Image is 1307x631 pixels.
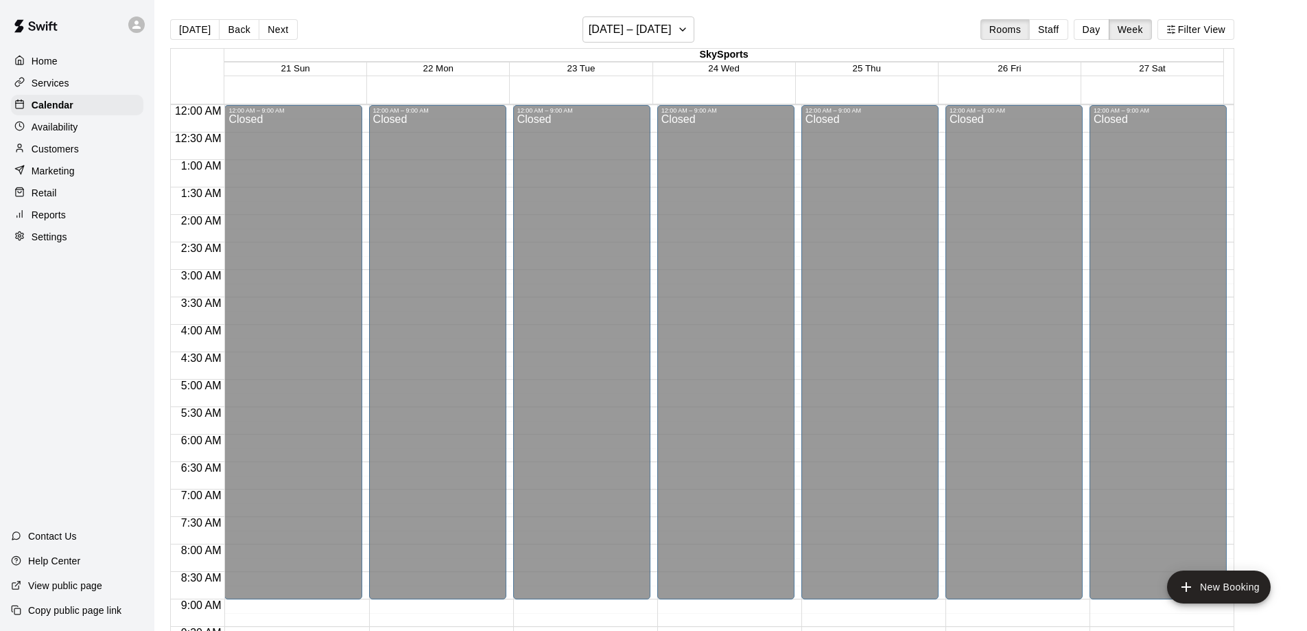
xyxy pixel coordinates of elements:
[980,19,1030,40] button: Rooms
[228,107,357,114] div: 12:00 AM – 9:00 AM
[178,435,225,446] span: 6:00 AM
[178,187,225,199] span: 1:30 AM
[28,529,77,543] p: Contact Us
[11,117,143,137] a: Availability
[32,76,69,90] p: Services
[517,107,646,114] div: 12:00 AM – 9:00 AM
[172,133,225,144] span: 12:30 AM
[1029,19,1068,40] button: Staff
[178,572,225,584] span: 8:30 AM
[853,63,881,73] button: 25 Thu
[32,98,73,112] p: Calendar
[11,73,143,93] a: Services
[1167,571,1271,604] button: add
[28,604,121,617] p: Copy public page link
[178,380,225,391] span: 5:00 AM
[567,63,596,73] button: 23 Tue
[11,95,143,115] a: Calendar
[582,16,694,43] button: [DATE] – [DATE]
[708,63,740,73] button: 24 Wed
[11,51,143,71] a: Home
[589,20,672,39] h6: [DATE] – [DATE]
[178,352,225,364] span: 4:30 AM
[1074,19,1109,40] button: Day
[32,120,78,134] p: Availability
[178,407,225,419] span: 5:30 AM
[950,114,1079,604] div: Closed
[178,517,225,529] span: 7:30 AM
[224,49,1223,62] div: SkySports
[32,54,58,68] p: Home
[32,208,66,222] p: Reports
[224,105,362,599] div: 12:00 AM – 9:00 AM: Closed
[178,160,225,172] span: 1:00 AM
[805,107,934,114] div: 12:00 AM – 9:00 AM
[998,63,1021,73] button: 26 Fri
[172,105,225,117] span: 12:00 AM
[513,105,650,599] div: 12:00 AM – 9:00 AM: Closed
[805,114,934,604] div: Closed
[373,107,502,114] div: 12:00 AM – 9:00 AM
[517,114,646,604] div: Closed
[178,242,225,254] span: 2:30 AM
[1094,107,1223,114] div: 12:00 AM – 9:00 AM
[178,325,225,336] span: 4:00 AM
[657,105,794,599] div: 12:00 AM – 9:00 AM: Closed
[801,105,939,599] div: 12:00 AM – 9:00 AM: Closed
[170,19,220,40] button: [DATE]
[1157,19,1234,40] button: Filter View
[178,297,225,309] span: 3:30 AM
[423,63,454,73] button: 22 Mon
[178,215,225,227] span: 2:00 AM
[32,142,79,156] p: Customers
[178,599,225,611] span: 9:00 AM
[945,105,1083,599] div: 12:00 AM – 9:00 AM: Closed
[28,579,102,593] p: View public page
[373,114,502,604] div: Closed
[259,19,297,40] button: Next
[28,554,80,568] p: Help Center
[178,270,225,282] span: 3:00 AM
[1094,114,1223,604] div: Closed
[1109,19,1152,40] button: Week
[661,107,790,114] div: 12:00 AM – 9:00 AM
[32,164,75,178] p: Marketing
[950,107,1079,114] div: 12:00 AM – 9:00 AM
[219,19,259,40] button: Back
[11,161,143,181] a: Marketing
[1090,105,1227,599] div: 12:00 AM – 9:00 AM: Closed
[1139,63,1166,73] button: 27 Sat
[11,227,143,247] a: Settings
[32,230,67,244] p: Settings
[178,462,225,474] span: 6:30 AM
[661,114,790,604] div: Closed
[281,63,310,73] button: 21 Sun
[178,544,225,556] span: 8:00 AM
[11,205,143,225] a: Reports
[178,490,225,501] span: 7:00 AM
[228,114,357,604] div: Closed
[369,105,506,599] div: 12:00 AM – 9:00 AM: Closed
[32,186,57,200] p: Retail
[11,183,143,203] a: Retail
[11,139,143,159] a: Customers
